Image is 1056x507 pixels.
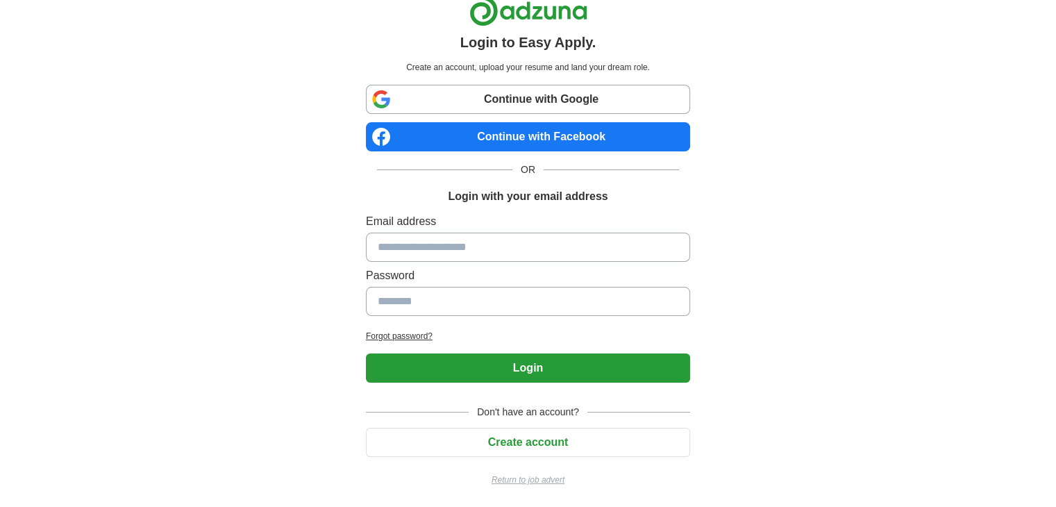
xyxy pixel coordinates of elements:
h1: Login with your email address [448,188,607,205]
button: Login [366,354,690,383]
a: Return to job advert [366,474,690,486]
h1: Login to Easy Apply. [460,32,596,53]
a: Forgot password? [366,330,690,342]
button: Create account [366,428,690,457]
a: Create account [366,436,690,448]
p: Create an account, upload your resume and land your dream role. [369,61,687,74]
label: Email address [366,213,690,230]
span: Don't have an account? [469,405,587,419]
a: Continue with Facebook [366,122,690,151]
a: Continue with Google [366,85,690,114]
span: OR [512,163,544,177]
label: Password [366,267,690,284]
